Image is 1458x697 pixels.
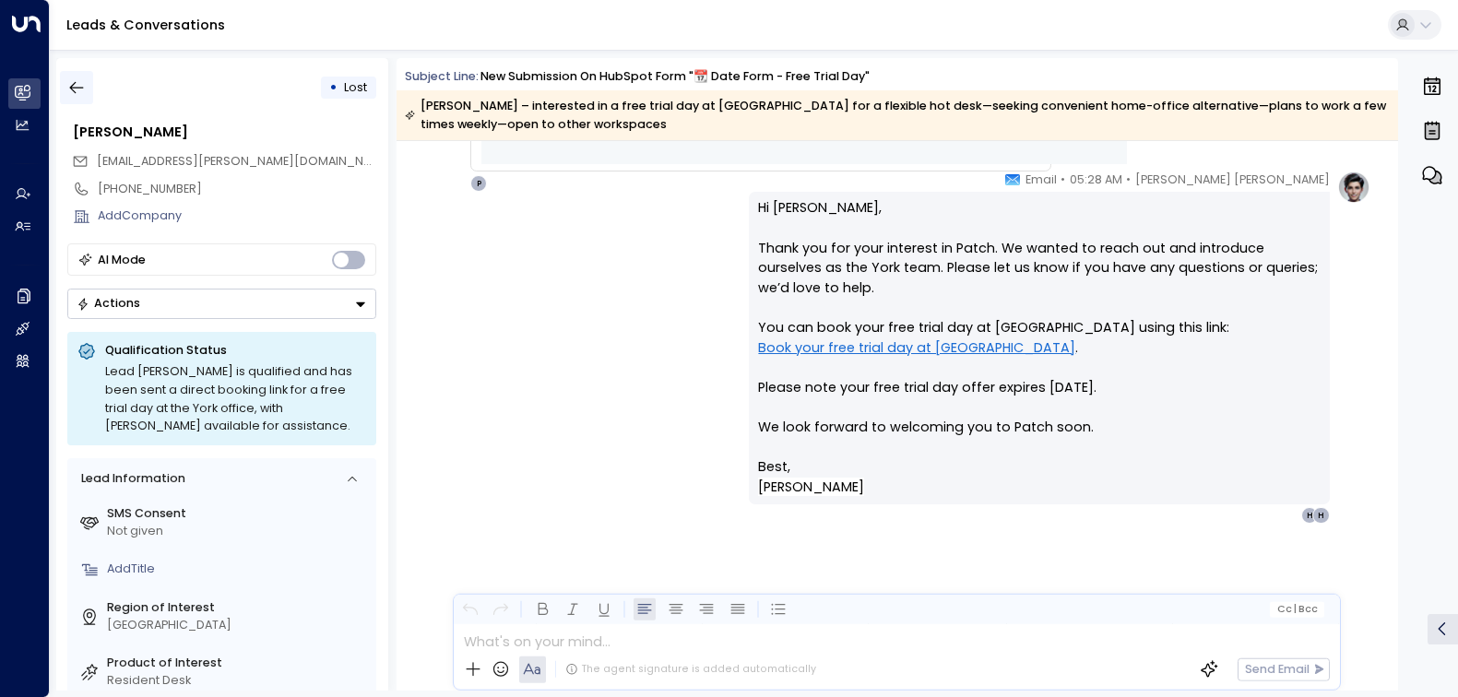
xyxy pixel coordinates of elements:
[77,296,140,311] div: Actions
[1126,171,1131,189] span: •
[565,662,816,677] div: The agent signature is added automatically
[1070,171,1122,189] span: 05:28 AM
[75,470,184,488] div: Lead Information
[344,79,367,95] span: Lost
[1277,604,1319,615] span: Cc Bcc
[480,68,870,86] div: New submission on HubSpot Form "📆 Date Form - Free Trial Day"
[66,16,225,34] a: Leads & Conversations
[73,123,376,143] div: [PERSON_NAME]
[107,617,370,634] div: [GEOGRAPHIC_DATA]
[98,181,376,198] div: [PHONE_NUMBER]
[1271,601,1325,617] button: Cc|Bcc
[105,342,366,359] p: Qualification Status
[405,97,1388,134] div: [PERSON_NAME] – interested in a free trial day at [GEOGRAPHIC_DATA] for a flexible hot desk—seeki...
[98,251,146,269] div: AI Mode
[459,598,482,621] button: Undo
[67,289,376,319] button: Actions
[107,672,370,690] div: Resident Desk
[107,599,370,617] label: Region of Interest
[405,68,479,84] span: Subject Line:
[758,338,1075,359] a: Book your free trial day at [GEOGRAPHIC_DATA]
[329,73,338,102] div: •
[1061,171,1065,189] span: •
[98,207,376,225] div: AddCompany
[1135,171,1330,189] span: [PERSON_NAME] [PERSON_NAME]
[758,457,790,478] span: Best,
[107,655,370,672] label: Product of Interest
[107,505,370,523] label: SMS Consent
[1312,507,1329,524] div: H
[107,523,370,540] div: Not given
[758,198,1319,457] p: Hi [PERSON_NAME], Thank you for your interest in Patch. We wanted to reach out and introduce ours...
[1025,171,1057,189] span: Email
[67,289,376,319] div: Button group with a nested menu
[490,598,513,621] button: Redo
[1294,604,1297,615] span: |
[105,362,366,435] div: Lead [PERSON_NAME] is qualified and has been sent a direct booking link for a free trial day at t...
[1301,507,1318,524] div: H
[1337,171,1370,204] img: profile-logo.png
[97,153,376,171] span: bea.rollinson@gmail.com
[107,561,370,578] div: AddTitle
[97,153,392,169] span: [EMAIL_ADDRESS][PERSON_NAME][DOMAIN_NAME]
[758,478,864,496] span: [PERSON_NAME]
